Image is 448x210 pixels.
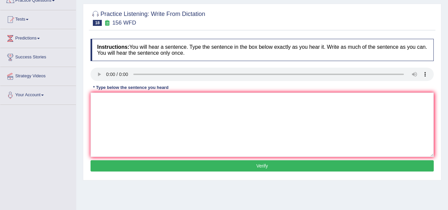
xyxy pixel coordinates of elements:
a: Your Account [0,86,76,103]
button: Verify [91,160,434,172]
a: Strategy Videos [0,67,76,84]
span: 18 [93,20,102,26]
div: * Type below the sentence you heard [91,84,171,91]
small: 156 WFD [112,20,136,26]
small: Exam occurring question [103,20,110,26]
a: Predictions [0,29,76,46]
a: Tests [0,10,76,27]
b: Instructions: [97,44,129,50]
h4: You will hear a sentence. Type the sentence in the box below exactly as you hear it. Write as muc... [91,39,434,61]
a: Success Stories [0,48,76,65]
h2: Practice Listening: Write From Dictation [91,9,205,26]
